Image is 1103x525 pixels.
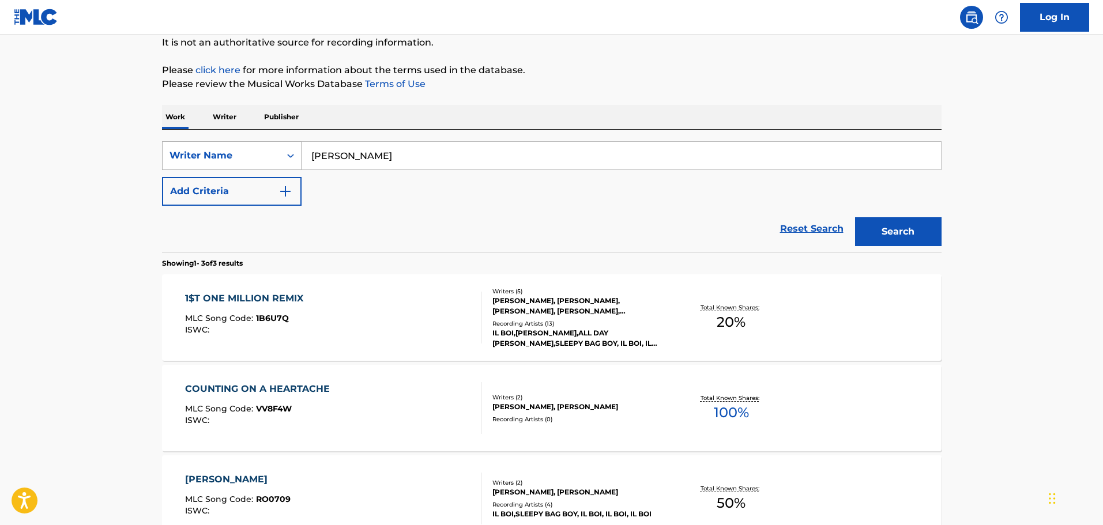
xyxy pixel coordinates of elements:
div: [PERSON_NAME] [185,473,291,486]
img: search [965,10,978,24]
span: MLC Song Code : [185,403,256,414]
div: Recording Artists ( 0 ) [492,415,667,424]
a: 1$T ONE MILLION REMIXMLC Song Code:1B6U7QISWC:Writers (5)[PERSON_NAME], [PERSON_NAME], [PERSON_NA... [162,274,942,361]
p: Work [162,105,189,129]
div: Writers ( 2 ) [492,393,667,402]
p: Please review the Musical Works Database [162,77,942,91]
span: ISWC : [185,415,212,425]
p: It is not an authoritative source for recording information. [162,36,942,50]
div: [PERSON_NAME], [PERSON_NAME], [PERSON_NAME], [PERSON_NAME], [PERSON_NAME] [492,296,667,316]
img: MLC Logo [14,9,58,25]
span: MLC Song Code : [185,494,256,504]
a: COUNTING ON A HEARTACHEMLC Song Code:VV8F4WISWC:Writers (2)[PERSON_NAME], [PERSON_NAME]Recording ... [162,365,942,451]
div: Recording Artists ( 13 ) [492,319,667,328]
p: Total Known Shares: [701,394,762,402]
div: Help [990,6,1013,29]
div: Drag [1049,481,1056,516]
div: [PERSON_NAME], [PERSON_NAME] [492,487,667,497]
div: Writers ( 5 ) [492,287,667,296]
span: 1B6U7Q [256,313,289,323]
p: Please for more information about the terms used in the database. [162,63,942,77]
p: Showing 1 - 3 of 3 results [162,258,243,269]
div: IL BOI,SLEEPY BAG BOY, IL BOI, IL BOI, IL BOI [492,509,667,519]
button: Search [855,217,942,246]
a: click here [195,65,240,75]
a: Log In [1020,3,1089,32]
a: Reset Search [774,216,849,241]
div: COUNTING ON A HEARTACHE [185,382,336,396]
div: Writer Name [170,149,273,163]
p: Total Known Shares: [701,303,762,312]
div: 1$T ONE MILLION REMIX [185,292,309,305]
span: RO0709 [256,494,291,504]
p: Publisher [261,105,302,129]
div: [PERSON_NAME], [PERSON_NAME] [492,402,667,412]
span: ISWC : [185,324,212,335]
div: IL BOI,[PERSON_NAME],ALL DAY [PERSON_NAME],SLEEPY BAG BOY, IL BOI, IL BOI, IL BOI, IL BOI [492,328,667,349]
img: 9d2ae6d4665cec9f34b9.svg [278,184,292,198]
form: Search Form [162,141,942,252]
span: 50 % [717,493,746,513]
div: Writers ( 2 ) [492,478,667,487]
p: Writer [209,105,240,129]
span: MLC Song Code : [185,313,256,323]
iframe: Chat Widget [1045,470,1103,525]
span: 20 % [717,312,746,333]
a: Terms of Use [363,78,426,89]
img: help [995,10,1008,24]
p: Total Known Shares: [701,484,762,493]
button: Add Criteria [162,177,302,206]
div: Recording Artists ( 4 ) [492,500,667,509]
span: 100 % [714,402,749,423]
span: VV8F4W [256,403,292,414]
span: ISWC : [185,505,212,516]
a: Public Search [960,6,983,29]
